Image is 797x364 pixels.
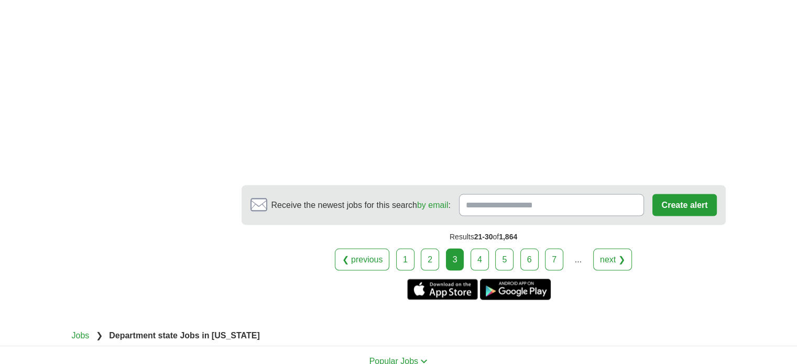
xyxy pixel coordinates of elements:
a: 2 [421,248,439,270]
div: 3 [446,248,464,270]
a: 6 [520,248,539,270]
span: 1,864 [499,232,517,240]
img: toggle icon [420,359,428,363]
div: ... [567,249,588,270]
a: Get the iPhone app [407,279,478,300]
strong: Department state Jobs in [US_STATE] [109,330,259,339]
a: 7 [545,248,563,270]
a: 5 [495,248,514,270]
a: ❮ previous [335,248,389,270]
a: 1 [396,248,414,270]
span: 21-30 [474,232,493,240]
a: Get the Android app [480,279,551,300]
div: Results of [242,225,726,248]
span: Receive the newest jobs for this search : [271,198,451,211]
a: Jobs [72,330,90,339]
a: 4 [471,248,489,270]
button: Create alert [652,194,716,216]
span: ❯ [96,330,103,339]
a: next ❯ [593,248,632,270]
a: by email [417,200,449,209]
